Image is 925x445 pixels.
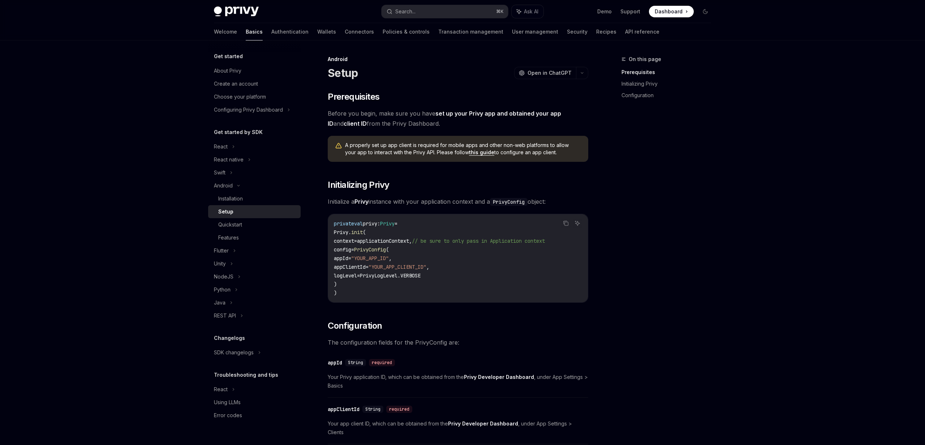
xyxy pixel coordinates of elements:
div: Create an account [214,79,258,88]
span: The configuration fields for the PrivyConfig are: [328,337,588,347]
span: val [354,220,363,227]
div: appId [328,359,342,366]
span: Privy. [334,229,351,236]
span: ( [363,229,366,236]
h1: Setup [328,66,358,79]
svg: Warning [335,142,342,150]
span: // be sure to only pass in Application context [412,238,545,244]
span: PrivyConfig [354,246,386,253]
a: Prerequisites [621,66,717,78]
a: Support [620,8,640,15]
a: Basics [246,23,263,40]
div: React [214,142,228,151]
div: Configuring Privy Dashboard [214,105,283,114]
span: Configuration [328,320,382,332]
span: appId [334,255,348,262]
a: Using LLMs [208,396,301,409]
span: context [334,238,354,244]
div: React [214,385,228,394]
div: Python [214,285,231,294]
span: ( [386,246,389,253]
span: = [351,246,354,253]
a: client ID [344,120,367,128]
a: Privy Developer Dashboard [448,420,518,427]
a: Recipes [596,23,616,40]
span: = [357,272,360,279]
a: Quickstart [208,218,301,231]
span: PrivyLogLevel.VERBOSE [360,272,421,279]
strong: Privy Developer Dashboard [464,374,534,380]
a: User management [512,23,558,40]
span: logLevel [334,272,357,279]
div: Unity [214,259,226,268]
a: Dashboard [649,6,694,17]
span: ⌘ K [496,9,504,14]
span: Open in ChatGPT [528,69,572,77]
span: appClientId [334,264,366,270]
span: = [354,238,357,244]
div: Error codes [214,411,242,420]
span: Privy [380,220,395,227]
span: applicationContext, [357,238,412,244]
span: config [334,246,351,253]
div: Quickstart [218,220,242,229]
button: Copy the contents from the code block [561,219,571,228]
a: Welcome [214,23,237,40]
h5: Get started [214,52,243,61]
div: Java [214,298,225,307]
span: privy: [363,220,380,227]
button: Ask AI [512,5,543,18]
button: Open in ChatGPT [514,67,576,79]
div: React native [214,155,244,164]
span: init [351,229,363,236]
span: Your Privy application ID, which can be obtained from the , under App Settings > Basics [328,373,588,390]
span: Ask AI [524,8,538,15]
a: Create an account [208,77,301,90]
span: Initializing Privy [328,179,389,191]
strong: Privy [354,198,369,205]
span: = [395,220,397,227]
img: dark logo [214,7,259,17]
a: Installation [208,192,301,205]
span: On this page [629,55,661,64]
div: Android [214,181,233,190]
a: About Privy [208,64,301,77]
div: SDK changelogs [214,348,254,357]
div: Using LLMs [214,398,241,407]
a: Policies & controls [383,23,430,40]
div: Android [328,56,588,63]
a: Configuration [621,90,717,101]
a: Connectors [345,23,374,40]
div: required [386,406,412,413]
div: Installation [218,194,243,203]
span: String [365,406,380,412]
a: Error codes [208,409,301,422]
span: , [389,255,392,262]
span: "YOUR_APP_CLIENT_ID" [369,264,426,270]
span: = [366,264,369,270]
div: Setup [218,207,233,216]
span: Initialize a instance with your application context and a object: [328,196,588,207]
div: Flutter [214,246,229,255]
a: Transaction management [438,23,503,40]
span: Before you begin, make sure you have and from the Privy Dashboard. [328,108,588,129]
a: Authentication [271,23,309,40]
span: , [426,264,429,270]
span: Dashboard [655,8,683,15]
div: REST API [214,311,236,320]
div: appClientId [328,406,360,413]
span: "YOUR_APP_ID" [351,255,389,262]
div: Search... [395,7,416,16]
a: Features [208,231,301,244]
div: Choose your platform [214,92,266,101]
span: ) [334,290,337,296]
a: set up your Privy app and obtained your app ID [328,110,561,128]
div: About Privy [214,66,241,75]
span: A properly set up app client is required for mobile apps and other non-web platforms to allow you... [345,142,581,156]
div: required [369,359,395,366]
span: Your app client ID, which can be obtained from the , under App Settings > Clients [328,419,588,437]
h5: Troubleshooting and tips [214,371,278,379]
div: Swift [214,168,225,177]
span: private [334,220,354,227]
